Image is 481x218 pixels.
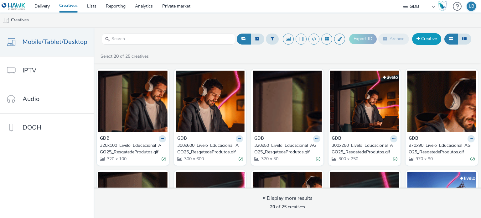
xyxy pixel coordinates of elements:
[177,142,241,155] div: 300x600_Livelo_Educacional_AGO25_ResgatedeProdutos.gif
[332,142,398,155] a: 300x250_Livelo_Educacional_AGO25_ResgatedeProdutos.gif
[100,142,166,155] a: 320x100_Livelo_Educacional_AGO25_ResgatedeProdutos.gif
[262,195,313,202] div: Display more results
[409,135,418,142] strong: GDB
[470,156,475,162] div: Valid
[261,156,278,162] span: 320 x 50
[316,156,320,162] div: Valid
[332,142,395,155] div: 300x250_Livelo_Educacional_AGO25_ResgatedeProdutos.gif
[270,204,275,210] strong: 20
[415,156,433,162] span: 970 x 90
[338,156,358,162] span: 300 x 250
[438,1,447,11] img: Hawk Academy
[330,71,399,132] img: 300x250_Livelo_Educacional_AGO25_ResgatedeProdutos.gif visual
[469,2,474,11] div: LB
[409,142,475,155] a: 970x90_Livelo_Educacional_AGO25_ResgatedeProdutos.gif
[407,71,476,132] img: 970x90_Livelo_Educacional_AGO25_ResgatedeProdutos.gif visual
[184,156,204,162] span: 300 x 600
[177,135,187,142] strong: GDB
[2,3,26,10] img: undefined Logo
[270,204,305,210] span: of 25 creatives
[349,34,377,44] button: Export ID
[177,142,243,155] a: 300x600_Livelo_Educacional_AGO25_ResgatedeProdutos.gif
[176,71,245,132] img: 300x600_Livelo_Educacional_AGO25_ResgatedeProdutos.gif visual
[23,66,36,75] span: IPTV
[409,142,472,155] div: 970x90_Livelo_Educacional_AGO25_ResgatedeProdutos.gif
[100,142,163,155] div: 320x100_Livelo_Educacional_AGO25_ResgatedeProdutos.gif
[412,33,441,45] a: Creative
[254,142,318,155] div: 320x50_Livelo_Educacional_AGO25_ResgatedeProdutos.gif
[102,34,235,45] input: Search...
[393,156,397,162] div: Valid
[239,156,243,162] div: Valid
[3,17,9,24] img: mobile
[332,135,341,142] strong: GDB
[253,71,322,132] img: 320x50_Livelo_Educacional_AGO25_ResgatedeProdutos.gif visual
[114,53,119,59] strong: 20
[378,34,409,44] button: Archive
[162,156,166,162] div: Valid
[23,37,87,46] span: Mobile/Tablet/Desktop
[458,34,471,44] button: Table
[23,94,39,104] span: Audio
[438,1,450,11] a: Hawk Academy
[254,135,264,142] strong: GDB
[23,123,41,132] span: DOOH
[254,142,320,155] a: 320x50_Livelo_Educacional_AGO25_ResgatedeProdutos.gif
[100,135,110,142] strong: GDB
[106,156,127,162] span: 320 x 100
[100,53,151,59] a: Select of 25 creatives
[98,71,168,132] img: 320x100_Livelo_Educacional_AGO25_ResgatedeProdutos.gif visual
[444,34,458,44] button: Grid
